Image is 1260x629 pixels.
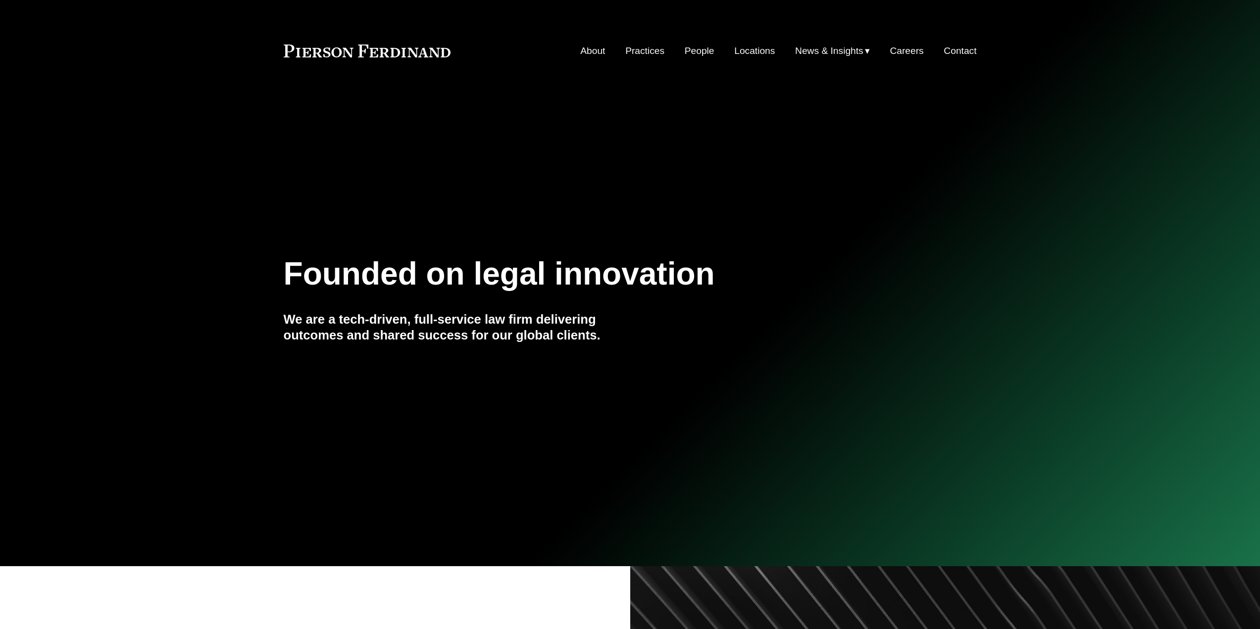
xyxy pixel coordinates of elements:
[734,42,775,60] a: Locations
[795,42,870,60] a: folder dropdown
[890,42,923,60] a: Careers
[944,42,976,60] a: Contact
[580,42,605,60] a: About
[284,256,861,292] h1: Founded on legal innovation
[685,42,714,60] a: People
[284,311,630,343] h4: We are a tech-driven, full-service law firm delivering outcomes and shared success for our global...
[625,42,664,60] a: Practices
[795,43,863,60] span: News & Insights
